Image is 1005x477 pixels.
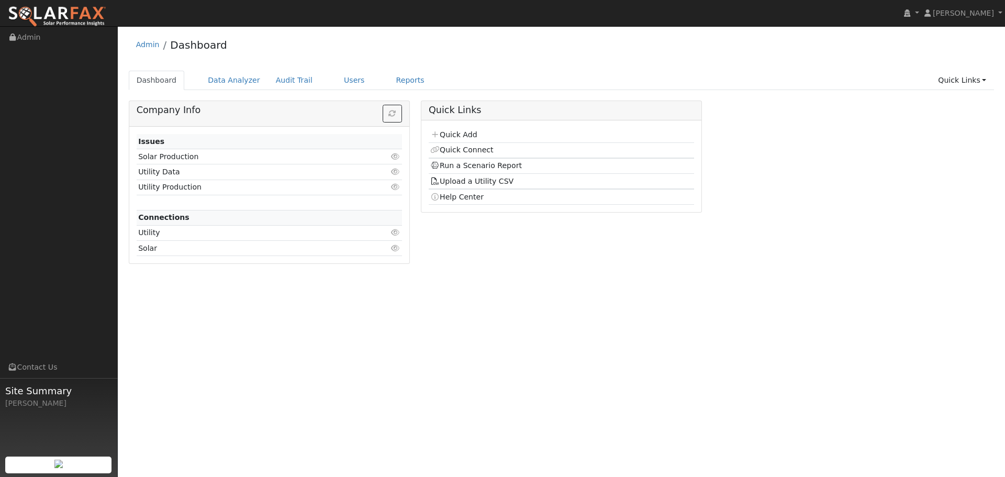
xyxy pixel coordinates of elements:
a: Admin [136,40,160,49]
a: Users [336,71,373,90]
img: SolarFax [8,6,106,28]
span: [PERSON_NAME] [933,9,994,17]
a: Data Analyzer [200,71,268,90]
a: Dashboard [170,39,227,51]
a: Upload a Utility CSV [430,177,513,185]
a: Quick Add [430,130,477,139]
i: Click to view [391,153,400,160]
a: Audit Trail [268,71,320,90]
img: retrieve [54,460,63,468]
td: Utility Data [137,164,359,180]
a: Quick Links [930,71,994,90]
td: Solar [137,241,359,256]
strong: Issues [138,137,164,146]
td: Utility Production [137,180,359,195]
td: Utility [137,225,359,240]
td: Solar Production [137,149,359,164]
a: Quick Connect [430,146,493,154]
h5: Company Info [137,105,402,116]
a: Help Center [430,193,484,201]
i: Click to view [391,229,400,236]
strong: Connections [138,213,189,221]
a: Dashboard [129,71,185,90]
span: Site Summary [5,384,112,398]
div: [PERSON_NAME] [5,398,112,409]
i: Click to view [391,168,400,175]
a: Run a Scenario Report [430,161,522,170]
i: Click to view [391,245,400,252]
a: Reports [388,71,432,90]
h5: Quick Links [429,105,694,116]
i: Click to view [391,183,400,191]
